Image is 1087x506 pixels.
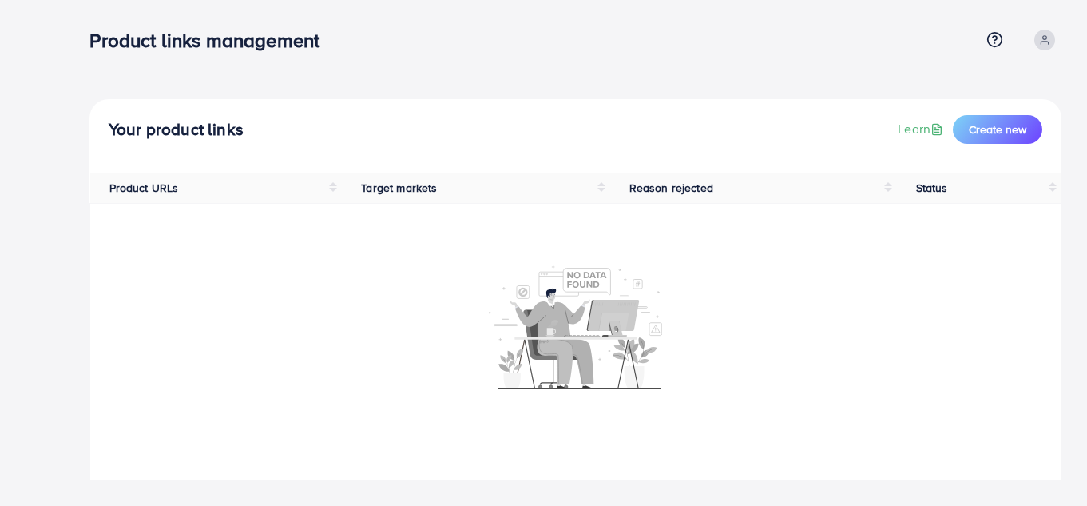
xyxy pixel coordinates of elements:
[898,120,946,138] a: Learn
[969,122,1026,137] span: Create new
[109,120,244,140] h4: Your product links
[361,180,437,196] span: Target markets
[916,180,948,196] span: Status
[629,180,713,196] span: Reason rejected
[109,180,179,196] span: Product URLs
[89,29,332,52] h3: Product links management
[489,264,663,389] img: No account
[953,115,1042,144] button: Create new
